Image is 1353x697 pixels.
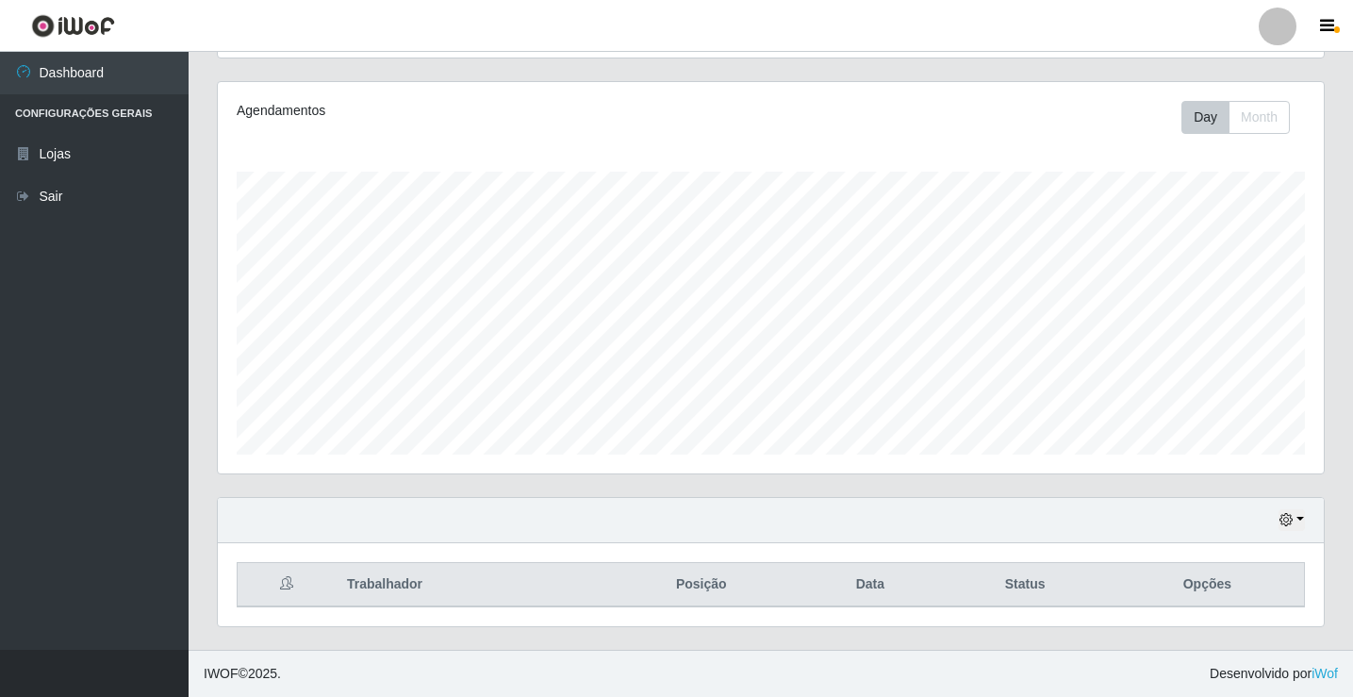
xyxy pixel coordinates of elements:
[237,101,666,121] div: Agendamentos
[336,563,602,607] th: Trabalhador
[800,563,939,607] th: Data
[1312,666,1338,681] a: iWof
[1181,101,1305,134] div: Toolbar with button groups
[1181,101,1290,134] div: First group
[1210,664,1338,684] span: Desenvolvido por
[1111,563,1305,607] th: Opções
[1181,101,1229,134] button: Day
[602,563,800,607] th: Posição
[1229,101,1290,134] button: Month
[940,563,1111,607] th: Status
[31,14,115,38] img: CoreUI Logo
[204,666,239,681] span: IWOF
[204,664,281,684] span: © 2025 .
